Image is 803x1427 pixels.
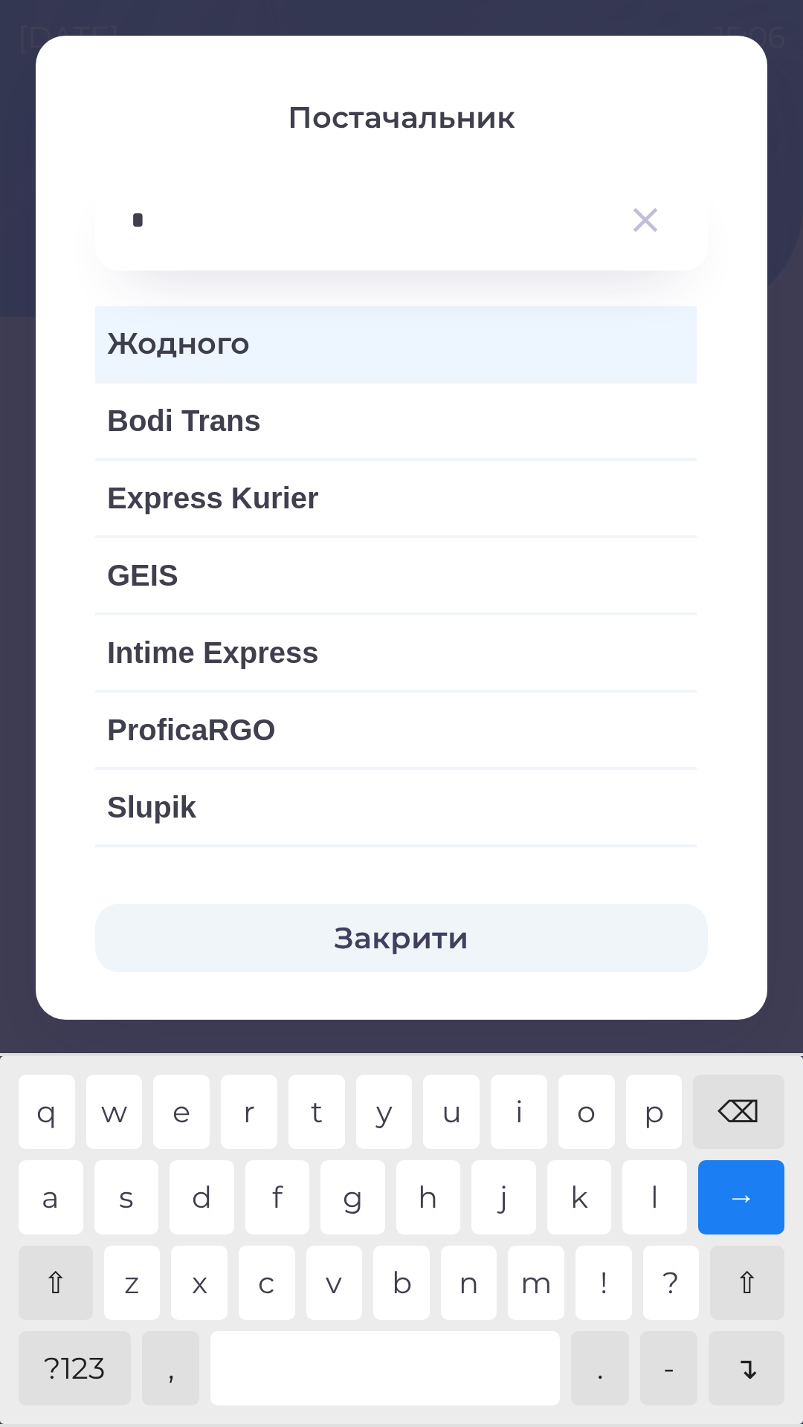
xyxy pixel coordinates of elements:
div: Express Kurier [95,461,697,535]
span: Express Kurier [107,476,685,520]
div: Жодного [95,306,697,381]
div: Bodi Trans [95,384,697,458]
div: GEIS [95,538,697,612]
span: Intime Express [107,630,685,675]
span: GEIS [107,553,685,598]
div: Intime Express [95,615,697,690]
p: Постачальник [95,95,708,140]
div: Slupik [95,770,697,844]
span: Slupik [107,785,685,829]
span: ProficaRGO [107,708,685,752]
button: Закрити [95,904,708,972]
div: Tripsy [95,847,697,922]
span: Bodi Trans [107,398,685,443]
div: ProficaRGO [95,693,697,767]
span: Жодного [107,321,685,366]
